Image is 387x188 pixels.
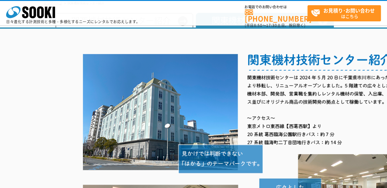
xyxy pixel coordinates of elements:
p: 日々進化する計測技術と多種・多様化するニーズにレンタルでお応えします。 [6,20,140,23]
span: 8:50 [254,23,262,28]
span: お電話でのお問い合わせは [245,5,307,9]
strong: お見積り･お問い合わせ [323,7,375,14]
a: [PHONE_NUMBER] [245,9,307,22]
a: お見積り･お問い合わせはこちら [307,5,381,21]
span: (平日 ～ 土日、祝日除く) [245,23,305,28]
span: 17:30 [266,23,277,28]
span: はこちら [311,5,381,21]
